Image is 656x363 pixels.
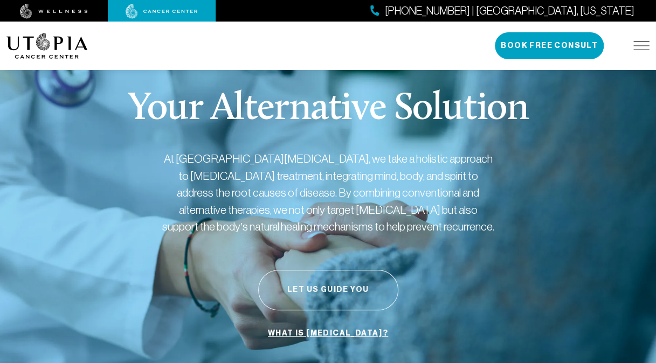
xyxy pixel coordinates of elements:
[128,90,528,129] p: Your Alternative Solution
[20,4,88,19] img: wellness
[161,150,495,235] p: At [GEOGRAPHIC_DATA][MEDICAL_DATA], we take a holistic approach to [MEDICAL_DATA] treatment, inte...
[265,323,391,344] a: What is [MEDICAL_DATA]?
[385,3,634,19] span: [PHONE_NUMBER] | [GEOGRAPHIC_DATA], [US_STATE]
[370,3,634,19] a: [PHONE_NUMBER] | [GEOGRAPHIC_DATA], [US_STATE]
[495,32,604,59] button: Book Free Consult
[6,33,88,59] img: logo
[258,270,398,310] button: Let Us Guide You
[126,4,198,19] img: cancer center
[633,41,650,50] img: icon-hamburger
